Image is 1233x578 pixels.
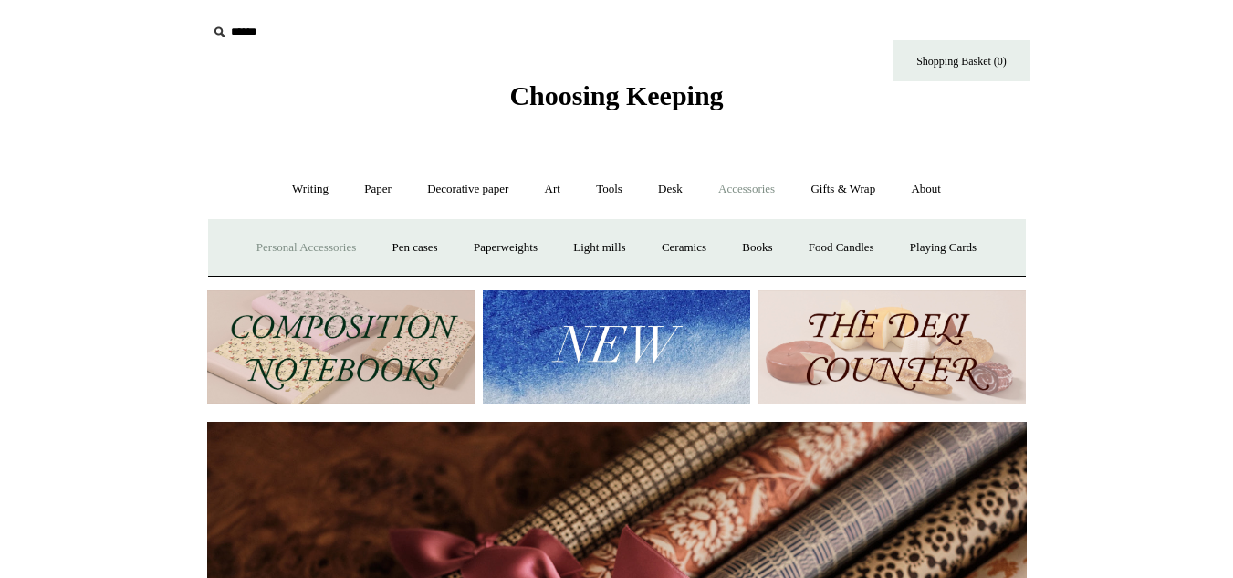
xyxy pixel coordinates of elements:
a: Shopping Basket (0) [893,40,1030,81]
a: About [894,165,957,214]
a: Books [726,224,789,272]
a: Desk [642,165,699,214]
a: Tools [580,165,639,214]
a: Choosing Keeping [509,95,723,108]
a: Personal Accessories [240,224,372,272]
a: Paper [348,165,408,214]
img: 202302 Composition ledgers.jpg__PID:69722ee6-fa44-49dd-a067-31375e5d54ec [207,290,475,405]
a: Paperweights [457,224,554,272]
a: Pen cases [375,224,454,272]
a: Gifts & Wrap [794,165,892,214]
a: Decorative paper [411,165,525,214]
a: Playing Cards [893,224,993,272]
img: New.jpg__PID:f73bdf93-380a-4a35-bcfe-7823039498e1 [483,290,750,405]
a: Writing [276,165,345,214]
a: Food Candles [792,224,891,272]
a: Ceramics [645,224,723,272]
a: Light mills [557,224,642,272]
a: Accessories [702,165,791,214]
a: Art [528,165,577,214]
span: Choosing Keeping [509,80,723,110]
img: The Deli Counter [758,290,1026,405]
